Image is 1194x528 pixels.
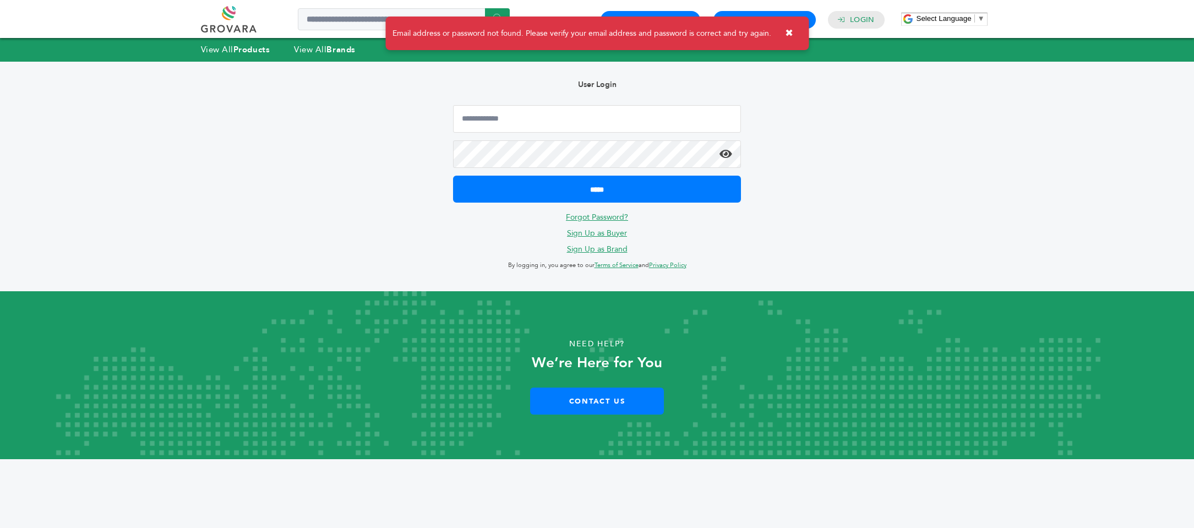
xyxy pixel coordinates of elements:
a: View AllProducts [201,44,270,55]
a: Buyer Registration [610,15,690,25]
a: Contact Us [530,388,664,415]
strong: Brands [326,44,355,55]
a: Login [850,15,874,25]
input: Password [453,140,740,168]
a: Privacy Policy [649,261,686,269]
span: Select Language [917,14,972,23]
button: ✖ [777,22,802,45]
input: Email Address [453,105,740,133]
a: View AllBrands [294,44,356,55]
a: Terms of Service [595,261,639,269]
a: Sign Up as Brand [567,244,628,254]
b: User Login [578,79,617,90]
a: Select Language​ [917,14,985,23]
a: Sign Up as Buyer [567,228,627,238]
input: Search a product or brand... [298,8,510,30]
strong: We’re Here for You [532,353,662,373]
a: Forgot Password? [566,212,628,222]
a: Brand Registration [723,15,806,25]
span: ​ [974,14,975,23]
span: Email address or password not found. Please verify your email address and password is correct and... [392,28,771,39]
p: By logging in, you agree to our and [453,259,740,272]
p: Need Help? [59,336,1134,352]
span: ▼ [978,14,985,23]
strong: Products [233,44,270,55]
